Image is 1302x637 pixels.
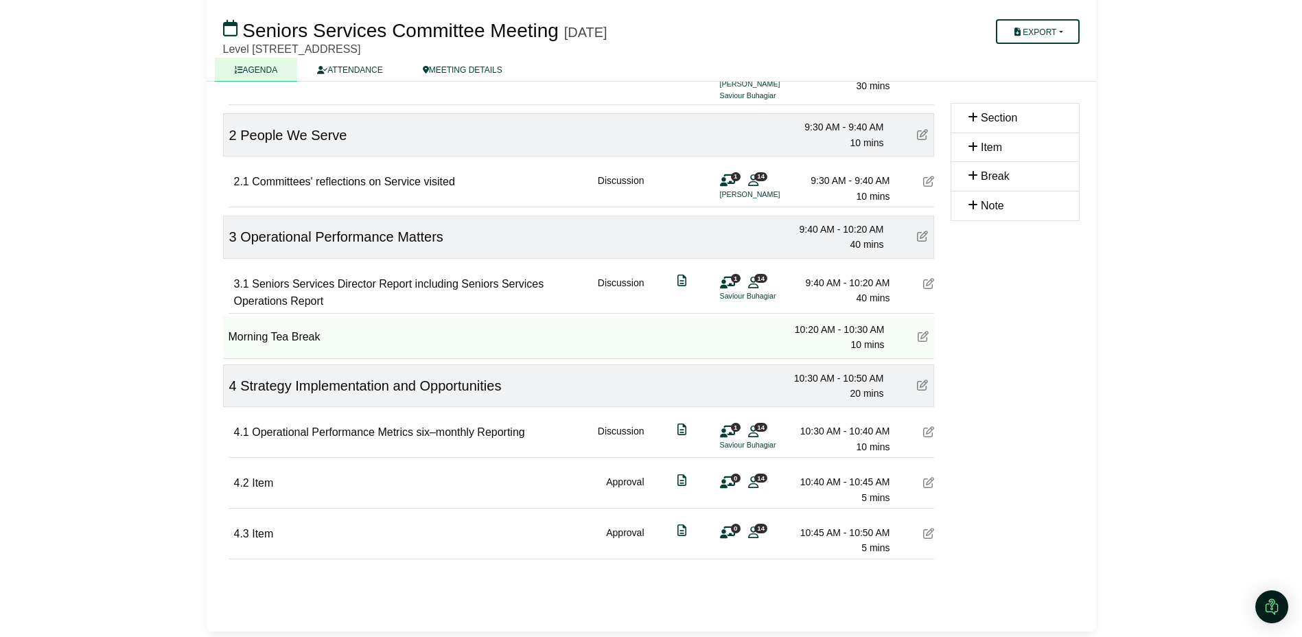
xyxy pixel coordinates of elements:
[223,43,361,55] span: Level [STREET_ADDRESS]
[856,191,890,202] span: 10 mins
[856,80,890,91] span: 30 mins
[234,477,249,489] span: 4.2
[754,524,767,533] span: 14
[794,173,890,188] div: 9:30 AM - 9:40 AM
[720,189,823,200] li: [PERSON_NAME]
[240,229,443,244] span: Operational Performance Matters
[788,371,884,386] div: 10:30 AM - 10:50 AM
[789,322,885,337] div: 10:20 AM - 10:30 AM
[229,378,237,393] span: 4
[564,24,607,40] div: [DATE]
[234,278,249,290] span: 3.1
[794,474,890,489] div: 10:40 AM - 10:45 AM
[981,170,1010,182] span: Break
[850,239,883,250] span: 40 mins
[252,477,273,489] span: Item
[731,474,741,483] span: 0
[856,441,890,452] span: 10 mins
[297,58,402,82] a: ATTENDANCE
[720,439,823,451] li: Saviour Buhagiar
[720,290,823,302] li: Saviour Buhagiar
[788,119,884,135] div: 9:30 AM - 9:40 AM
[234,528,249,540] span: 4.3
[981,200,1004,211] span: Note
[794,275,890,290] div: 9:40 AM - 10:20 AM
[861,542,890,553] span: 5 mins
[794,525,890,540] div: 10:45 AM - 10:50 AM
[981,141,1002,153] span: Item
[720,90,823,102] li: Saviour Buhagiar
[788,222,884,237] div: 9:40 AM - 10:20 AM
[731,423,741,432] span: 1
[1255,590,1288,623] div: Open Intercom Messenger
[252,176,455,187] span: Committees' reflections on Service visited
[598,424,644,454] div: Discussion
[229,331,321,343] span: Morning Tea Break
[598,173,644,204] div: Discussion
[403,58,522,82] a: MEETING DETAILS
[234,426,249,438] span: 4.1
[754,172,767,181] span: 14
[981,112,1017,124] span: Section
[856,292,890,303] span: 40 mins
[252,426,525,438] span: Operational Performance Metrics six–monthly Reporting
[794,424,890,439] div: 10:30 AM - 10:40 AM
[731,524,741,533] span: 0
[754,423,767,432] span: 14
[731,274,741,283] span: 1
[754,474,767,483] span: 14
[850,388,883,399] span: 20 mins
[598,63,644,102] div: Discussion
[234,278,544,308] span: Seniors Services Director Report including Seniors Services Operations Report
[606,474,644,505] div: Approval
[850,339,884,350] span: 10 mins
[731,172,741,181] span: 1
[240,378,501,393] span: Strategy Implementation and Opportunities
[215,58,298,82] a: AGENDA
[242,20,559,41] span: Seniors Services Committee Meeting
[720,78,823,90] li: [PERSON_NAME]
[229,128,237,143] span: 2
[850,137,883,148] span: 10 mins
[252,528,273,540] span: Item
[996,19,1079,44] button: Export
[861,492,890,503] span: 5 mins
[240,128,347,143] span: People We Serve
[606,525,644,556] div: Approval
[234,176,249,187] span: 2.1
[229,229,237,244] span: 3
[754,274,767,283] span: 14
[598,275,644,310] div: Discussion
